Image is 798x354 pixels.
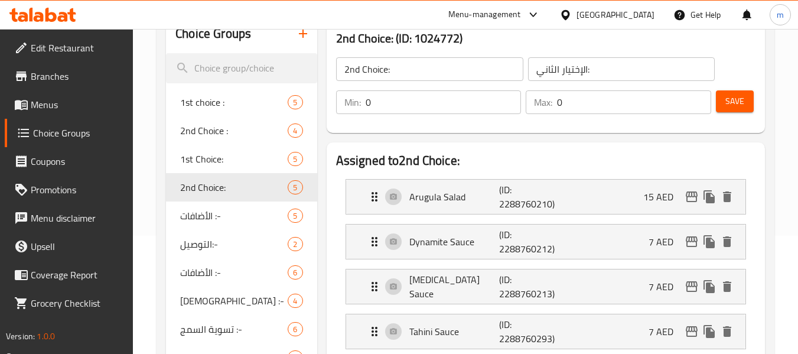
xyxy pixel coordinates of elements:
[31,239,124,254] span: Upsell
[336,219,755,264] li: Expand
[701,278,718,295] button: duplicate
[31,296,124,310] span: Grocery Checklist
[534,95,552,109] p: Max:
[288,95,302,109] div: Choices
[643,190,683,204] p: 15 AED
[180,322,288,336] span: تسوية السمج :-
[777,8,784,21] span: m
[288,322,302,336] div: Choices
[499,183,559,211] p: (ID: 2288760210)
[718,233,736,251] button: delete
[683,278,701,295] button: edit
[499,272,559,301] p: (ID: 2288760213)
[31,268,124,282] span: Coverage Report
[166,287,317,315] div: [DEMOGRAPHIC_DATA] :-4
[288,97,302,108] span: 5
[448,8,521,22] div: Menu-management
[166,173,317,202] div: 2nd Choice:5
[701,188,718,206] button: duplicate
[6,329,35,344] span: Version:
[5,147,133,176] a: Coupons
[344,95,361,109] p: Min:
[5,90,133,119] a: Menus
[288,294,302,308] div: Choices
[288,125,302,137] span: 4
[288,239,302,250] span: 2
[336,309,755,354] li: Expand
[33,126,124,140] span: Choice Groups
[288,180,302,194] div: Choices
[409,235,500,249] p: Dynamite Sauce
[180,152,288,166] span: 1st Choice:
[649,235,683,249] p: 7 AED
[180,294,288,308] span: [DEMOGRAPHIC_DATA] :-
[346,269,745,304] div: Expand
[336,29,755,48] h3: 2nd Choice: (ID: 1024772)
[701,233,718,251] button: duplicate
[5,204,133,232] a: Menu disclaimer
[5,232,133,261] a: Upsell
[409,324,500,339] p: Tahini Sauce
[166,230,317,258] div: التوصيل:-2
[31,211,124,225] span: Menu disclaimer
[336,174,755,219] li: Expand
[5,119,133,147] a: Choice Groups
[5,176,133,204] a: Promotions
[725,94,744,109] span: Save
[31,41,124,55] span: Edit Restaurant
[288,237,302,251] div: Choices
[180,95,288,109] span: 1st choice :
[5,261,133,289] a: Coverage Report
[288,182,302,193] span: 5
[5,62,133,90] a: Branches
[701,323,718,340] button: duplicate
[288,324,302,335] span: 6
[336,152,755,170] h2: Assigned to 2nd Choice:
[683,323,701,340] button: edit
[166,202,317,230] div: الأضافات :-5
[346,225,745,259] div: Expand
[180,237,288,251] span: التوصيل:-
[499,317,559,346] p: (ID: 2288760293)
[166,258,317,287] div: الأضافات :-6
[166,88,317,116] div: 1st choice :5
[5,289,133,317] a: Grocery Checklist
[37,329,55,344] span: 1.0.0
[31,98,124,112] span: Menus
[336,264,755,309] li: Expand
[346,180,745,214] div: Expand
[180,209,288,223] span: الأضافات :-
[180,265,288,280] span: الأضافات :-
[409,272,500,301] p: [MEDICAL_DATA] Sauce
[31,69,124,83] span: Branches
[288,152,302,166] div: Choices
[683,233,701,251] button: edit
[409,190,500,204] p: Arugula Salad
[683,188,701,206] button: edit
[5,34,133,62] a: Edit Restaurant
[288,209,302,223] div: Choices
[288,295,302,307] span: 4
[31,183,124,197] span: Promotions
[718,188,736,206] button: delete
[499,228,559,256] p: (ID: 2288760212)
[166,315,317,343] div: تسوية السمج :-6
[180,124,288,138] span: 2nd Choice :
[166,53,317,83] input: search
[166,145,317,173] div: 1st Choice:5
[649,280,683,294] p: 7 AED
[288,210,302,222] span: 5
[175,25,251,43] h2: Choice Groups
[288,267,302,278] span: 6
[180,180,288,194] span: 2nd Choice:
[288,124,302,138] div: Choices
[576,8,654,21] div: [GEOGRAPHIC_DATA]
[288,154,302,165] span: 5
[718,323,736,340] button: delete
[31,154,124,168] span: Coupons
[649,324,683,339] p: 7 AED
[166,116,317,145] div: 2nd Choice :4
[288,265,302,280] div: Choices
[346,314,745,349] div: Expand
[716,90,754,112] button: Save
